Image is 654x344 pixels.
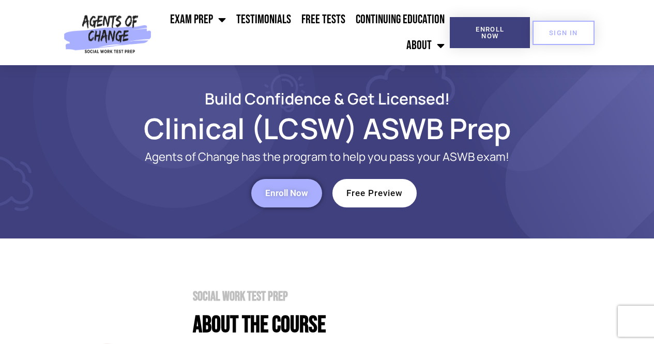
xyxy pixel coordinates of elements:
[533,21,595,45] a: SIGN IN
[332,179,417,207] a: Free Preview
[193,290,622,303] h2: Social Work Test Prep
[346,189,403,198] span: Free Preview
[466,26,513,39] span: Enroll Now
[549,29,578,36] span: SIGN IN
[351,7,450,33] a: Continuing Education
[156,7,450,58] nav: Menu
[74,151,581,163] p: Agents of Change has the program to help you pass your ASWB exam!
[33,116,622,140] h1: Clinical (LCSW) ASWB Prep
[165,7,231,33] a: Exam Prep
[450,17,530,48] a: Enroll Now
[193,313,622,337] h4: About the Course
[401,33,450,58] a: About
[265,189,308,198] span: Enroll Now
[251,179,322,207] a: Enroll Now
[33,91,622,106] h2: Build Confidence & Get Licensed!
[296,7,351,33] a: Free Tests
[231,7,296,33] a: Testimonials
